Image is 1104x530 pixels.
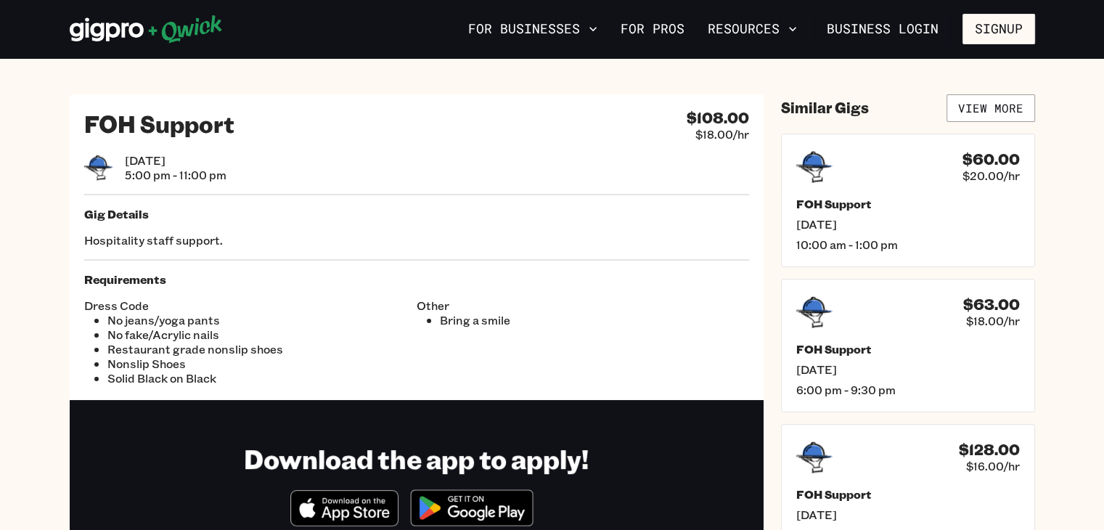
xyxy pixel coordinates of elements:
[814,14,951,44] a: Business Login
[84,207,749,221] h5: Gig Details
[107,371,417,386] li: Solid Black on Black
[796,197,1020,211] h5: FOH Support
[966,459,1020,473] span: $16.00/hr
[962,150,1020,168] h4: $60.00
[107,313,417,327] li: No jeans/yoga pants
[125,153,226,168] span: [DATE]
[946,94,1035,122] a: View More
[796,487,1020,502] h5: FOH Support
[963,295,1020,314] h4: $63.00
[107,327,417,342] li: No fake/Acrylic nails
[615,17,690,41] a: For Pros
[84,233,749,248] p: Hospitality staff support.
[107,342,417,356] li: Restaurant grade nonslip shoes
[702,17,803,41] button: Resources
[796,383,1020,397] span: 6:00 pm - 9:30 pm
[796,217,1020,232] span: [DATE]
[959,441,1020,459] h4: $128.00
[796,342,1020,356] h5: FOH Support
[417,298,749,313] span: Other
[84,109,234,138] h2: FOH Support
[796,507,1020,522] span: [DATE]
[107,356,417,371] li: Nonslip Shoes
[125,168,226,182] span: 5:00 pm - 11:00 pm
[84,298,417,313] span: Dress Code
[440,313,749,327] li: Bring a smile
[966,314,1020,328] span: $18.00/hr
[796,362,1020,377] span: [DATE]
[244,442,589,475] h1: Download the app to apply!
[687,109,749,127] h4: $108.00
[962,14,1035,44] button: Signup
[781,134,1035,267] a: $60.00$20.00/hrFOH Support[DATE]10:00 am - 1:00 pm
[84,272,749,287] h5: Requirements
[962,168,1020,183] span: $20.00/hr
[290,514,399,529] a: Download on the App Store
[796,237,1020,252] span: 10:00 am - 1:00 pm
[781,99,869,117] h4: Similar Gigs
[695,127,749,142] span: $18.00/hr
[462,17,603,41] button: For Businesses
[781,279,1035,412] a: $63.00$18.00/hrFOH Support[DATE]6:00 pm - 9:30 pm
